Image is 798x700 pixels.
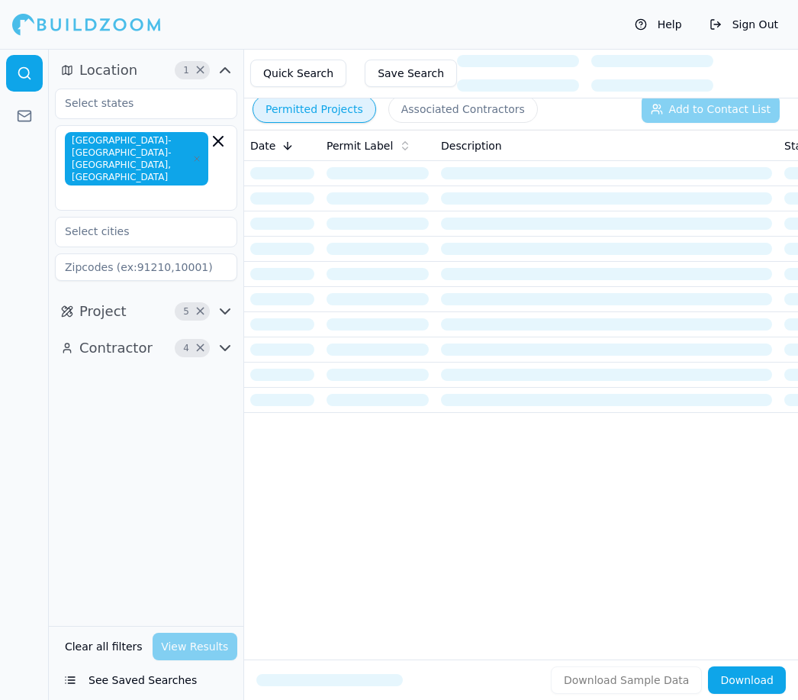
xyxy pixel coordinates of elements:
span: Project [79,301,127,322]
button: Help [627,12,690,37]
input: Select cities [56,218,217,245]
span: 5 [179,304,194,319]
button: Contractor4Clear Contractor filters [55,336,237,360]
span: Date [250,138,275,153]
span: Clear Location filters [195,66,206,74]
button: Project5Clear Project filters [55,299,237,324]
button: Quick Search [250,60,346,87]
span: Location [79,60,137,81]
span: Permit Label [327,138,393,153]
button: Permitted Projects [253,95,376,123]
button: Save Search [365,60,457,87]
span: Description [441,138,502,153]
span: Clear Contractor filters [195,344,206,352]
span: Clear Project filters [195,308,206,315]
span: Contractor [79,337,153,359]
button: Download [708,666,786,694]
button: Sign Out [702,12,786,37]
button: See Saved Searches [55,666,237,694]
span: [GEOGRAPHIC_DATA]-[GEOGRAPHIC_DATA]-[GEOGRAPHIC_DATA], [GEOGRAPHIC_DATA] [65,132,208,185]
button: Location1Clear Location filters [55,58,237,82]
button: Associated Contractors [388,95,538,123]
span: 1 [179,63,194,78]
input: Select states [56,89,217,117]
input: Zipcodes (ex:91210,10001) [55,253,237,281]
button: Clear all filters [61,633,146,660]
span: 4 [179,340,194,356]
